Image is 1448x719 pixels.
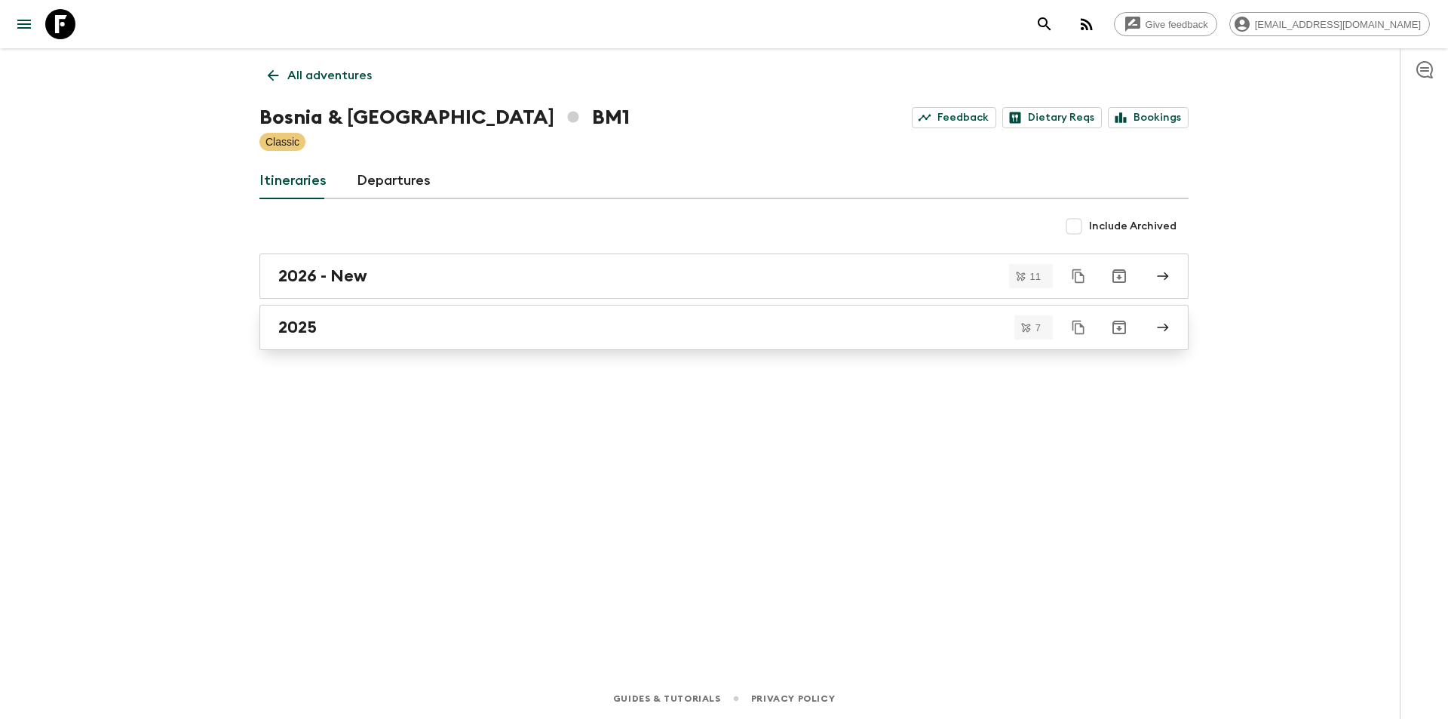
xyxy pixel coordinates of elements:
[265,134,299,149] p: Classic
[259,305,1189,350] a: 2025
[259,103,630,133] h1: Bosnia & [GEOGRAPHIC_DATA] BM1
[9,9,39,39] button: menu
[1089,219,1176,234] span: Include Archived
[1026,323,1050,333] span: 7
[1065,314,1092,341] button: Duplicate
[259,60,380,91] a: All adventures
[1029,9,1060,39] button: search adventures
[1021,272,1050,281] span: 11
[357,163,431,199] a: Departures
[287,66,372,84] p: All adventures
[1108,107,1189,128] a: Bookings
[278,266,367,286] h2: 2026 - New
[1104,312,1134,343] button: Archive
[259,253,1189,299] a: 2026 - New
[1002,107,1102,128] a: Dietary Reqs
[912,107,996,128] a: Feedback
[259,163,327,199] a: Itineraries
[1114,12,1217,36] a: Give feedback
[278,318,317,337] h2: 2025
[613,690,721,707] a: Guides & Tutorials
[1229,12,1430,36] div: [EMAIL_ADDRESS][DOMAIN_NAME]
[1065,263,1092,290] button: Duplicate
[1104,261,1134,291] button: Archive
[1247,19,1429,30] span: [EMAIL_ADDRESS][DOMAIN_NAME]
[751,690,835,707] a: Privacy Policy
[1137,19,1216,30] span: Give feedback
